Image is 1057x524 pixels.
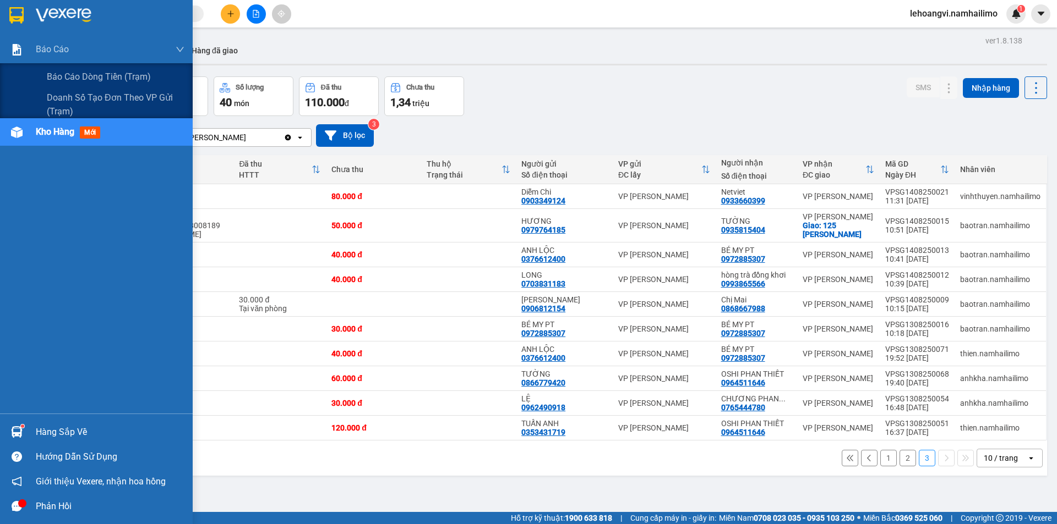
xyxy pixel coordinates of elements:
span: message [12,501,22,511]
div: VP [PERSON_NAME] [618,275,710,284]
div: ĐC giao [803,170,865,179]
div: 10:15 [DATE] [885,304,949,313]
div: 30.000 đ [331,324,416,333]
div: VPSG1408250015 [885,217,949,225]
div: Đã thu [321,84,341,91]
div: Số lượng [236,84,264,91]
div: Thu hộ [427,159,502,168]
div: baotran.namhailimo [960,221,1040,230]
span: | [620,512,622,524]
button: Bộ lọc [316,124,374,147]
div: VPSG1408250012 [885,271,949,279]
div: 0906812154 [521,304,565,313]
span: question-circle [12,451,22,462]
div: 0933660399 [721,196,765,205]
div: 40.000 đ [331,349,416,358]
span: down [176,45,184,54]
div: VPSG1408250013 [885,246,949,255]
div: baotran.namhailimo [960,324,1040,333]
div: BÉ MY PT [721,345,792,354]
div: VP [PERSON_NAME] [618,374,710,383]
img: logo-vxr [9,7,24,24]
div: HTTT [239,170,312,179]
div: VP [PERSON_NAME] [618,250,710,259]
div: 0703831183 [521,279,565,288]
th: Toggle SortBy [797,155,880,184]
div: VP [PERSON_NAME] [803,250,874,259]
div: VP [PERSON_NAME] [618,300,710,308]
th: Toggle SortBy [233,155,326,184]
div: 10 / trang [984,453,1018,464]
div: 30.000 đ [239,295,320,304]
div: VP [PERSON_NAME] [803,212,874,221]
div: Hàng sắp về [36,424,184,440]
div: vinhthuyen.namhailimo [960,192,1040,201]
div: 0972885307 [721,329,765,338]
div: 10:39 [DATE] [885,279,949,288]
div: VP gửi [618,159,701,168]
div: 0935815404 [721,225,765,234]
span: Báo cáo dòng tiền (trạm) [47,70,151,84]
div: 19:52 [DATE] [885,354,949,362]
div: Chưa thu [331,165,416,174]
div: BÉ MY PT [521,320,607,329]
div: TƯỜNG [521,369,607,378]
button: 1 [880,450,897,466]
span: Doanh số tạo đơn theo VP gửi (trạm) [47,91,184,118]
span: ⚪️ [857,516,860,520]
button: 2 [900,450,916,466]
div: 0903349124 [521,196,565,205]
div: VP nhận [803,159,865,168]
svg: open [296,133,304,142]
div: VP [PERSON_NAME] [618,192,710,201]
div: 10:18 [DATE] [885,329,949,338]
div: 0972885307 [721,255,765,263]
div: LONG [521,271,607,279]
div: VP [PERSON_NAME] [618,349,710,358]
svg: Clear value [284,133,292,142]
div: Đã thu [239,159,312,168]
div: VPSG1308250071 [885,345,949,354]
span: đ [345,99,349,108]
span: ... [779,394,786,403]
strong: 1900 633 818 [565,514,612,522]
div: 0353431719 [521,428,565,437]
span: 110.000 [305,96,345,109]
div: 0962490918 [521,403,565,412]
div: VP [PERSON_NAME] [176,132,246,143]
div: VP [PERSON_NAME] [803,349,874,358]
div: VPSG1408250009 [885,295,949,304]
div: Mã GD [885,159,940,168]
button: Nhập hàng [963,78,1019,98]
img: icon-new-feature [1011,9,1021,19]
div: anhkha.namhailimo [960,399,1040,407]
th: Toggle SortBy [880,155,955,184]
div: Chị Mai [721,295,792,304]
sup: 3 [368,119,379,130]
div: Số điện thoại [721,172,792,180]
div: Tại văn phòng [239,304,320,313]
div: Lan Chi [521,295,607,304]
div: TUẤN ANH [521,419,607,428]
span: Báo cáo [36,42,69,56]
span: triệu [412,99,429,108]
div: baotran.namhailimo [960,275,1040,284]
div: Netviet [721,187,792,196]
div: Phản hồi [36,498,184,515]
span: Hỗ trợ kỹ thuật: [511,512,612,524]
button: 3 [919,450,935,466]
span: | [951,512,952,524]
div: 0972885307 [721,354,765,362]
button: Hàng đã giao [183,37,247,64]
div: thien.namhailimo [960,423,1040,432]
span: Miền Bắc [863,512,942,524]
div: hòng trà đồng khơi [721,271,792,279]
div: 0993865566 [721,279,765,288]
strong: 0708 023 035 - 0935 103 250 [754,514,854,522]
div: Diễm Chi [521,187,607,196]
span: 1,34 [390,96,411,109]
div: 0868667988 [721,304,765,313]
div: thien.namhailimo [960,349,1040,358]
div: anhkha.namhailimo [960,374,1040,383]
div: VPSG1308250051 [885,419,949,428]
